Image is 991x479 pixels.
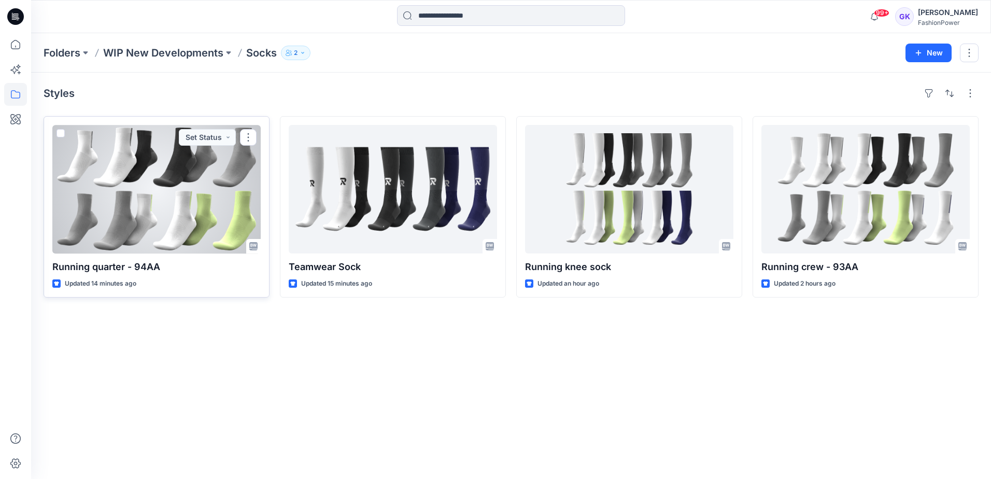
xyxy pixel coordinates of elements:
a: Teamwear Sock [289,125,497,253]
a: Running quarter - 94AA [52,125,261,253]
div: GK [895,7,914,26]
a: Running knee sock [525,125,733,253]
p: Updated 14 minutes ago [65,278,136,289]
span: 99+ [874,9,889,17]
a: WIP New Developments [103,46,223,60]
h4: Styles [44,87,75,100]
a: Folders [44,46,80,60]
button: New [905,44,952,62]
button: 2 [281,46,310,60]
p: Updated 2 hours ago [774,278,836,289]
p: Running knee sock [525,260,733,274]
p: 2 [294,47,298,59]
p: Updated 15 minutes ago [301,278,372,289]
p: Socks [246,46,277,60]
div: [PERSON_NAME] [918,6,978,19]
p: Running crew - 93AA [761,260,970,274]
a: Running crew - 93AA [761,125,970,253]
p: Teamwear Sock [289,260,497,274]
div: FashionPower [918,19,978,26]
p: Running quarter - 94AA [52,260,261,274]
p: Updated an hour ago [537,278,599,289]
